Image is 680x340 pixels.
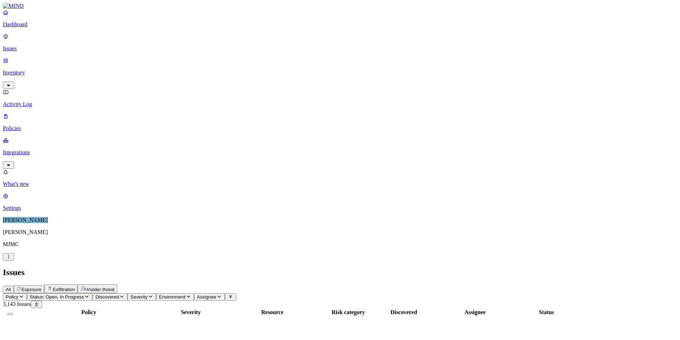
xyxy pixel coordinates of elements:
[3,89,677,107] a: Activity Log
[435,309,515,316] div: Assignee
[6,287,11,292] span: All
[22,287,41,292] span: Exposure
[324,309,373,316] div: Risk category
[3,229,677,235] p: [PERSON_NAME]
[3,181,677,187] p: What's new
[374,309,433,316] div: Discovered
[95,294,119,300] span: Discovered
[3,3,677,9] a: MIND
[53,287,75,292] span: Exfiltration
[30,294,84,300] span: Status: Open, In Progress
[3,169,677,187] a: What's new
[3,9,677,28] a: Dashboard
[3,3,24,9] img: MIND
[3,45,677,52] p: Issues
[159,294,186,300] span: Environment
[3,69,677,76] p: Inventory
[517,309,577,316] div: Status
[3,21,677,28] p: Dashboard
[3,101,677,107] p: Activity Log
[3,149,677,156] p: Integrations
[222,309,323,316] div: Resource
[161,309,220,316] div: Severity
[197,294,216,300] span: Assignee
[3,113,677,132] a: Policies
[3,125,677,132] p: Policies
[3,57,677,88] a: Inventory
[87,287,114,292] span: Insider threat
[3,193,677,211] a: Settings
[3,301,31,307] span: 3,143 Issues
[3,33,677,52] a: Issues
[3,205,677,211] p: Settings
[6,294,18,300] span: Policy
[3,137,677,168] a: Integrations
[7,313,13,315] button: Select all
[3,217,48,223] span: [PERSON_NAME]
[3,268,677,277] h2: Issues
[18,309,159,316] div: Policy
[130,294,147,300] span: Severity
[3,241,677,247] p: MJMC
